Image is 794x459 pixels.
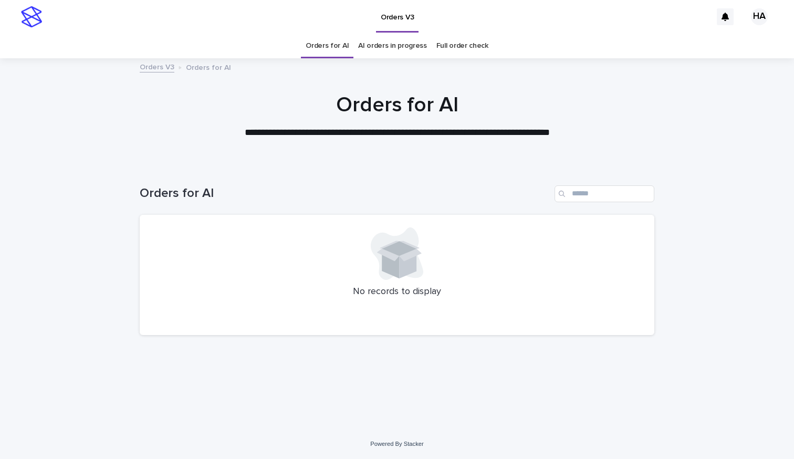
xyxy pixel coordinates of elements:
[152,286,642,298] p: No records to display
[358,34,427,58] a: AI orders in progress
[140,92,654,118] h1: Orders for AI
[186,61,231,72] p: Orders for AI
[555,185,654,202] input: Search
[370,441,423,447] a: Powered By Stacker
[140,186,550,201] h1: Orders for AI
[21,6,42,27] img: stacker-logo-s-only.png
[140,60,174,72] a: Orders V3
[306,34,349,58] a: Orders for AI
[751,8,768,25] div: HA
[436,34,488,58] a: Full order check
